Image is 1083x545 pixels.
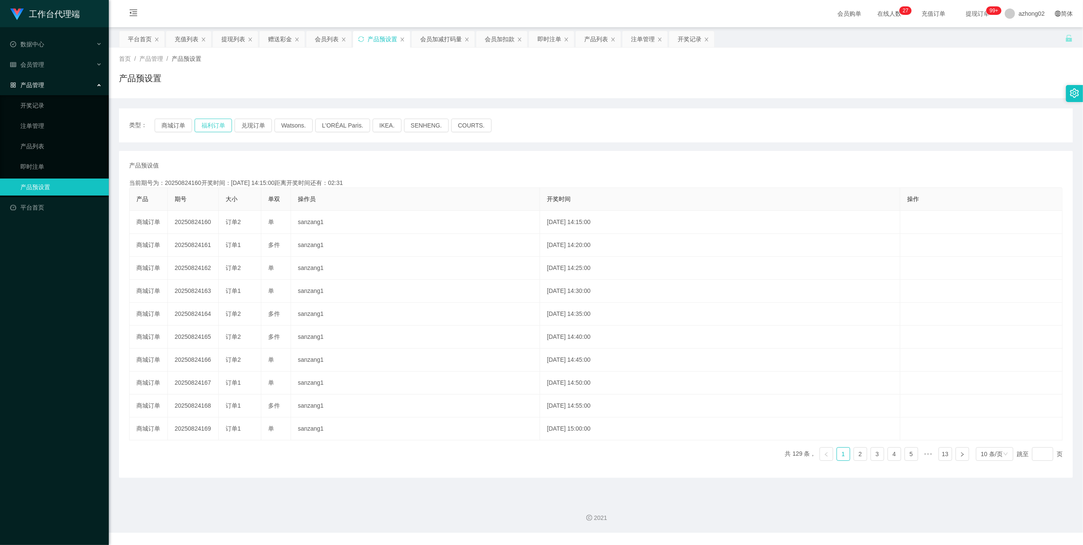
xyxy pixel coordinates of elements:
span: 产品预设置 [172,55,201,62]
span: 单 [268,287,274,294]
span: 数据中心 [10,41,44,48]
div: 注单管理 [631,31,655,47]
span: 大小 [226,196,238,202]
div: 开奖记录 [678,31,701,47]
button: SENHENG. [404,119,449,132]
span: 订单1 [226,241,241,248]
td: [DATE] 15:00:00 [540,417,900,440]
div: 会员加减打码量 [420,31,462,47]
i: 图标: close [294,37,300,42]
div: 10 条/页 [981,448,1003,460]
span: 订单2 [226,356,241,363]
span: 会员管理 [10,61,44,68]
i: 图标: close [704,37,709,42]
div: 当前期号为：20250824160开奖时间：[DATE] 14:15:00距离开奖时间还有：02:31 [129,179,1063,187]
td: 商城订单 [130,349,168,372]
span: / [134,55,136,62]
span: 产品管理 [10,82,44,88]
li: 向后 5 页 [922,447,935,461]
span: 订单1 [226,379,241,386]
td: [DATE] 14:50:00 [540,372,900,395]
div: 跳至 页 [1017,447,1063,461]
td: sanzang1 [291,417,540,440]
span: 开奖时间 [547,196,571,202]
li: 5 [905,447,918,461]
li: 上一页 [820,447,833,461]
div: 赠送彩金 [268,31,292,47]
i: 图标: appstore-o [10,82,16,88]
sup: 27 [899,6,912,15]
a: 工作台代理端 [10,10,80,17]
span: / [167,55,168,62]
div: 产品预设置 [368,31,397,47]
td: 商城订单 [130,326,168,349]
button: IKEA. [373,119,402,132]
button: L'ORÉAL Paris. [315,119,370,132]
td: 20250824169 [168,417,219,440]
a: 注单管理 [20,117,102,134]
span: 首页 [119,55,131,62]
span: 多件 [268,402,280,409]
i: 图标: close [341,37,346,42]
button: Watsons. [274,119,313,132]
span: 多件 [268,310,280,317]
td: [DATE] 14:45:00 [540,349,900,372]
i: 图标: close [201,37,206,42]
span: 订单1 [226,287,241,294]
td: sanzang1 [291,257,540,280]
td: sanzang1 [291,234,540,257]
span: 单 [268,425,274,432]
span: 订单2 [226,264,241,271]
span: 多件 [268,333,280,340]
td: 20250824166 [168,349,219,372]
td: sanzang1 [291,211,540,234]
a: 1 [837,448,850,460]
td: sanzang1 [291,303,540,326]
div: 会员列表 [315,31,339,47]
a: 开奖记录 [20,97,102,114]
span: 操作员 [298,196,316,202]
a: 2 [854,448,867,460]
a: 13 [939,448,952,460]
a: 5 [905,448,918,460]
div: 平台首页 [128,31,152,47]
div: 会员加扣款 [485,31,515,47]
span: 单 [268,356,274,363]
li: 3 [871,447,884,461]
i: 图标: setting [1070,88,1079,98]
span: 产品管理 [139,55,163,62]
td: [DATE] 14:25:00 [540,257,900,280]
td: 20250824164 [168,303,219,326]
td: 20250824165 [168,326,219,349]
td: sanzang1 [291,395,540,417]
td: 商城订单 [130,372,168,395]
i: 图标: close [517,37,522,42]
td: 20250824163 [168,280,219,303]
li: 13 [939,447,952,461]
span: 订单2 [226,333,241,340]
div: 提现列表 [221,31,245,47]
div: 2021 [116,514,1076,522]
i: 图标: menu-fold [119,0,148,28]
li: 共 129 条， [785,447,816,461]
span: 提现订单 [961,11,994,17]
i: 图标: right [960,452,965,457]
span: 操作 [907,196,919,202]
span: 充值订单 [917,11,950,17]
i: 图标: close [657,37,662,42]
i: 图标: close [611,37,616,42]
li: 2 [854,447,867,461]
i: 图标: global [1055,11,1061,17]
a: 产品预设置 [20,179,102,196]
i: 图标: sync [358,36,364,42]
span: 订单2 [226,219,241,225]
img: logo.9652507e.png [10,9,24,20]
td: 20250824167 [168,372,219,395]
td: [DATE] 14:30:00 [540,280,900,303]
li: 4 [888,447,901,461]
i: 图标: close [248,37,253,42]
td: 商城订单 [130,395,168,417]
td: [DATE] 14:20:00 [540,234,900,257]
i: 图标: close [564,37,569,42]
i: 图标: unlock [1065,34,1073,42]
